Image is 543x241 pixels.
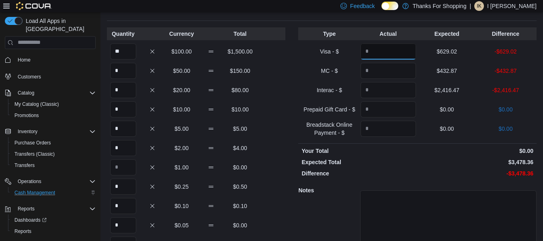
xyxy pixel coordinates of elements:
[2,203,99,214] button: Reports
[11,149,96,159] span: Transfers (Classic)
[8,187,99,198] button: Cash Management
[8,148,99,160] button: Transfers (Classic)
[14,72,44,82] a: Customers
[2,176,99,187] button: Operations
[2,70,99,82] button: Customers
[419,105,475,113] p: $0.00
[18,206,35,212] span: Reports
[477,1,481,11] span: IK
[2,87,99,99] button: Catalog
[301,105,357,113] p: Prepaid Gift Card - $
[14,71,96,81] span: Customers
[110,30,136,38] p: Quantity
[14,127,41,136] button: Inventory
[227,202,253,210] p: $0.10
[478,47,533,56] p: -$629.02
[14,177,45,186] button: Operations
[16,2,52,10] img: Cova
[301,67,357,75] p: MC - $
[361,101,416,117] input: Quantity
[14,190,55,196] span: Cash Management
[2,54,99,66] button: Home
[110,159,136,175] input: Quantity
[23,17,96,33] span: Load All Apps in [GEOGRAPHIC_DATA]
[301,147,416,155] p: Your Total
[298,182,359,198] h5: Notes
[419,169,533,177] p: -$3,478.36
[18,128,37,135] span: Inventory
[11,99,62,109] a: My Catalog (Classic)
[14,177,96,186] span: Operations
[227,221,253,229] p: $0.00
[301,158,416,166] p: Expected Total
[11,215,96,225] span: Dashboards
[478,86,533,94] p: -$2,416.47
[14,55,96,65] span: Home
[227,86,253,94] p: $80.00
[168,202,195,210] p: $0.10
[478,67,533,75] p: -$432.87
[11,215,50,225] a: Dashboards
[227,183,253,191] p: $0.50
[301,30,357,38] p: Type
[361,43,416,60] input: Quantity
[11,138,54,148] a: Purchase Orders
[227,105,253,113] p: $10.00
[227,163,253,171] p: $0.00
[478,105,533,113] p: $0.00
[14,88,37,98] button: Catalog
[14,204,96,214] span: Reports
[18,57,31,63] span: Home
[8,99,99,110] button: My Catalog (Classic)
[419,47,475,56] p: $629.02
[11,188,96,198] span: Cash Management
[2,126,99,137] button: Inventory
[11,161,96,170] span: Transfers
[227,67,253,75] p: $150.00
[11,111,96,120] span: Promotions
[227,47,253,56] p: $1,500.00
[301,169,416,177] p: Difference
[419,125,475,133] p: $0.00
[478,125,533,133] p: $0.00
[8,214,99,226] a: Dashboards
[11,111,42,120] a: Promotions
[168,125,195,133] p: $5.00
[469,1,471,11] p: |
[14,55,34,65] a: Home
[301,86,357,94] p: Interac - $
[11,138,96,148] span: Purchase Orders
[419,86,475,94] p: $2,416.47
[110,179,136,195] input: Quantity
[110,63,136,79] input: Quantity
[227,30,253,38] p: Total
[110,82,136,98] input: Quantity
[110,217,136,233] input: Quantity
[227,125,253,133] p: $5.00
[350,2,375,10] span: Feedback
[14,162,35,169] span: Transfers
[361,30,416,38] p: Actual
[478,30,533,38] p: Difference
[14,88,96,98] span: Catalog
[8,110,99,121] button: Promotions
[110,140,136,156] input: Quantity
[474,1,484,11] div: I Kirk
[168,86,195,94] p: $20.00
[168,30,195,38] p: Currency
[8,160,99,171] button: Transfers
[11,227,35,236] a: Reports
[419,67,475,75] p: $432.87
[14,228,31,235] span: Reports
[14,151,55,157] span: Transfers (Classic)
[14,101,59,107] span: My Catalog (Classic)
[301,47,357,56] p: Visa - $
[168,163,195,171] p: $1.00
[18,74,41,80] span: Customers
[11,99,96,109] span: My Catalog (Classic)
[14,112,39,119] span: Promotions
[110,198,136,214] input: Quantity
[381,2,398,10] input: Dark Mode
[110,121,136,137] input: Quantity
